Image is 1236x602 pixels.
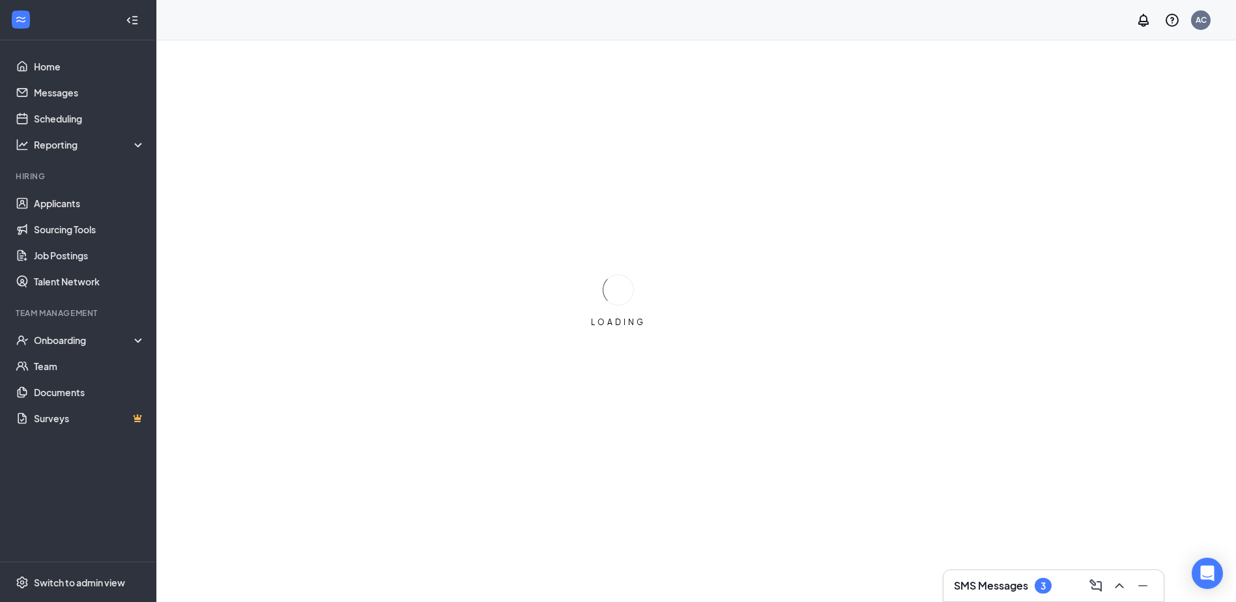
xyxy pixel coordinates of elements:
div: Open Intercom Messenger [1192,558,1223,589]
div: Team Management [16,308,143,319]
svg: UserCheck [16,334,29,347]
svg: ComposeMessage [1088,578,1104,594]
svg: Analysis [16,138,29,151]
div: AC [1196,14,1207,25]
a: Documents [34,379,145,405]
a: Messages [34,79,145,106]
a: Sourcing Tools [34,216,145,242]
button: Minimize [1132,575,1153,596]
svg: ChevronUp [1112,578,1127,594]
a: Scheduling [34,106,145,132]
svg: WorkstreamLogo [14,13,27,26]
svg: Collapse [126,14,139,27]
h3: SMS Messages [954,579,1028,593]
a: Applicants [34,190,145,216]
div: Hiring [16,171,143,182]
div: Onboarding [34,334,134,347]
svg: Notifications [1136,12,1151,28]
a: Job Postings [34,242,145,268]
a: Home [34,53,145,79]
div: 3 [1041,580,1046,592]
button: ComposeMessage [1085,575,1106,596]
svg: QuestionInfo [1164,12,1180,28]
div: Reporting [34,138,146,151]
div: Switch to admin view [34,576,125,589]
svg: Minimize [1135,578,1151,594]
svg: Settings [16,576,29,589]
a: Talent Network [34,268,145,294]
div: LOADING [586,317,651,328]
a: SurveysCrown [34,405,145,431]
button: ChevronUp [1109,575,1130,596]
a: Team [34,353,145,379]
